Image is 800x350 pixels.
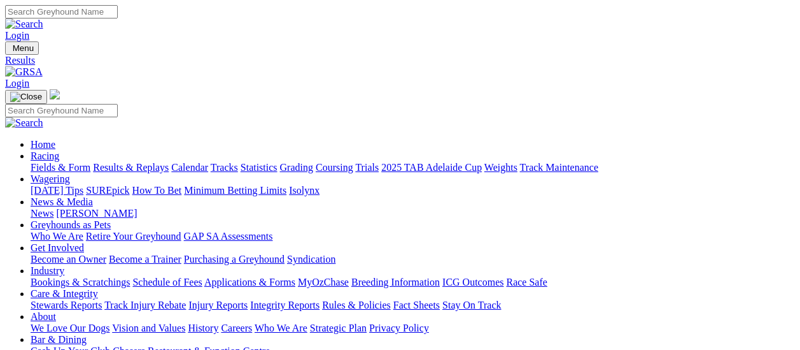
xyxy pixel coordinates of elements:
[442,277,503,288] a: ICG Outcomes
[316,162,353,173] a: Coursing
[5,30,29,41] a: Login
[31,208,53,219] a: News
[520,162,598,173] a: Track Maintenance
[132,277,202,288] a: Schedule of Fees
[31,300,102,310] a: Stewards Reports
[289,185,319,196] a: Isolynx
[31,265,64,276] a: Industry
[31,196,93,207] a: News & Media
[31,288,98,299] a: Care & Integrity
[5,41,39,55] button: Toggle navigation
[13,43,34,53] span: Menu
[31,231,83,242] a: Who We Are
[31,323,795,334] div: About
[31,254,795,265] div: Get Involved
[31,323,109,333] a: We Love Our Dogs
[310,323,367,333] a: Strategic Plan
[31,185,83,196] a: [DATE] Tips
[381,162,482,173] a: 2025 TAB Adelaide Cup
[31,300,795,311] div: Care & Integrity
[10,92,42,102] img: Close
[31,231,795,242] div: Greyhounds as Pets
[56,208,137,219] a: [PERSON_NAME]
[104,300,186,310] a: Track Injury Rebate
[112,323,185,333] a: Vision and Values
[280,162,313,173] a: Grading
[184,254,284,265] a: Purchasing a Greyhound
[250,300,319,310] a: Integrity Reports
[255,323,307,333] a: Who We Are
[184,231,273,242] a: GAP SA Assessments
[86,185,129,196] a: SUREpick
[31,139,55,150] a: Home
[204,277,295,288] a: Applications & Forms
[31,162,90,173] a: Fields & Form
[31,277,130,288] a: Bookings & Scratchings
[31,150,59,161] a: Racing
[50,89,60,99] img: logo-grsa-white.png
[171,162,208,173] a: Calendar
[211,162,238,173] a: Tracks
[241,162,277,173] a: Statistics
[5,55,795,66] a: Results
[132,185,182,196] a: How To Bet
[5,104,118,117] input: Search
[322,300,391,310] a: Rules & Policies
[31,208,795,219] div: News & Media
[188,300,248,310] a: Injury Reports
[109,254,181,265] a: Become a Trainer
[31,277,795,288] div: Industry
[287,254,335,265] a: Syndication
[184,185,286,196] a: Minimum Betting Limits
[5,5,118,18] input: Search
[298,277,349,288] a: MyOzChase
[31,242,84,253] a: Get Involved
[506,277,547,288] a: Race Safe
[31,311,56,322] a: About
[31,185,795,196] div: Wagering
[31,254,106,265] a: Become an Owner
[355,162,379,173] a: Trials
[31,162,795,173] div: Racing
[188,323,218,333] a: History
[221,323,252,333] a: Careers
[393,300,440,310] a: Fact Sheets
[5,66,43,78] img: GRSA
[93,162,169,173] a: Results & Replays
[5,117,43,129] img: Search
[369,323,429,333] a: Privacy Policy
[5,78,29,89] a: Login
[484,162,517,173] a: Weights
[31,334,87,345] a: Bar & Dining
[86,231,181,242] a: Retire Your Greyhound
[5,90,47,104] button: Toggle navigation
[31,219,111,230] a: Greyhounds as Pets
[31,173,70,184] a: Wagering
[442,300,501,310] a: Stay On Track
[5,18,43,30] img: Search
[351,277,440,288] a: Breeding Information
